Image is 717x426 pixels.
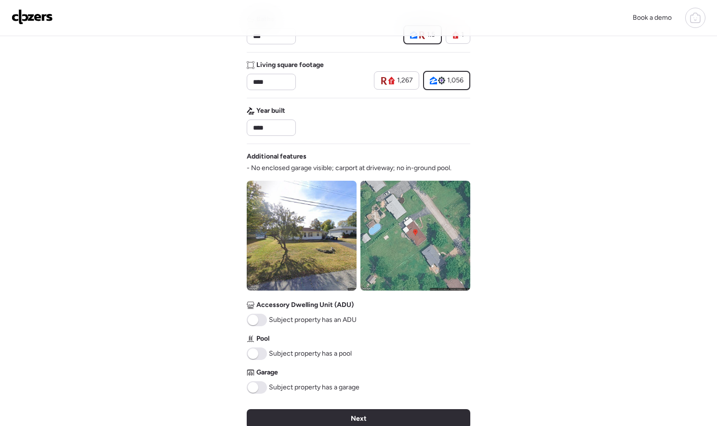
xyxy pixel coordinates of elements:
span: 1,056 [447,76,464,85]
span: Book a demo [633,13,672,22]
span: 1,267 [397,76,413,85]
span: Accessory Dwelling Unit (ADU) [256,300,354,310]
span: Pool [256,334,269,344]
span: Year built [256,106,285,116]
span: Additional features [247,152,306,161]
img: Logo [12,9,53,25]
span: Living square footage [256,60,324,70]
span: Subject property has a garage [269,383,359,392]
span: - No enclosed garage visible; carport at driveway; no in-ground pool. [247,163,451,173]
span: Next [351,414,367,424]
span: Garage [256,368,278,377]
span: Subject property has a pool [269,349,352,359]
span: Subject property has an ADU [269,315,357,325]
